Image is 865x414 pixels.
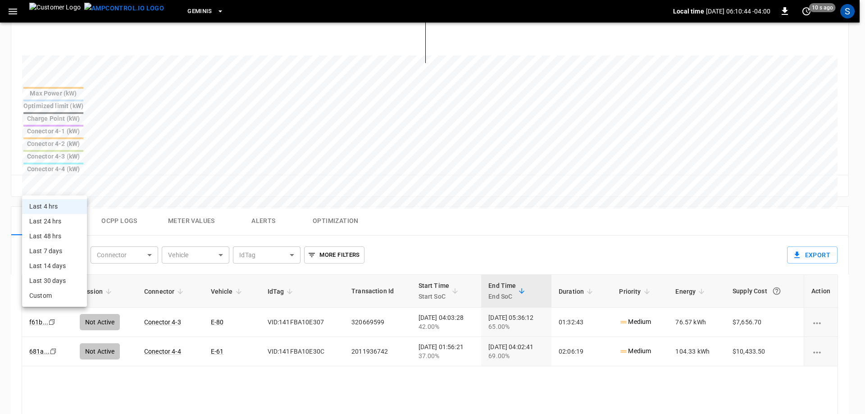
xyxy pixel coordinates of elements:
li: Last 14 days [22,259,87,273]
li: Last 48 hrs [22,229,87,244]
li: Last 4 hrs [22,199,87,214]
li: Last 7 days [22,244,87,259]
li: Custom [22,288,87,303]
li: Last 30 days [22,273,87,288]
li: Last 24 hrs [22,214,87,229]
